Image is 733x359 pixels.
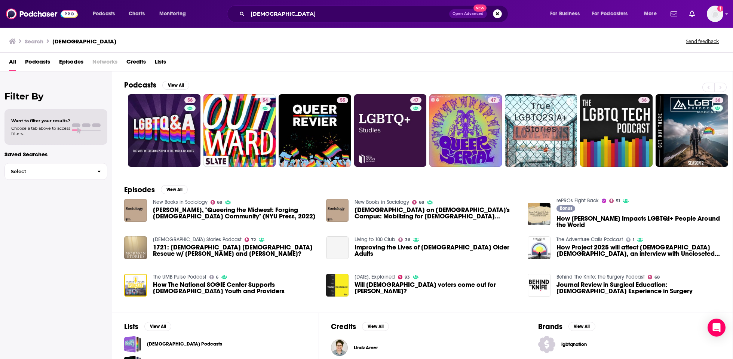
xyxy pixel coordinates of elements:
[355,244,519,257] span: Improving the Lives of [DEMOGRAPHIC_DATA] Older Adults
[410,97,421,103] a: 47
[11,126,70,136] span: Choose a tab above to access filters.
[538,322,562,331] h2: Brands
[52,38,116,45] h3: [DEMOGRAPHIC_DATA]
[449,9,487,18] button: Open AdvancedNew
[4,163,107,180] button: Select
[124,199,147,222] img: Clare Forstie, "Queering the Midwest: Forging LGBTQ Community" (NYU Press, 2022)
[684,38,721,45] button: Send feedback
[355,207,519,220] a: Gay on God's Campus: Mobilizing for LGBT Equality at Christian Colleges and Universities
[153,282,317,294] span: How The National SOGIE Center Supports [DEMOGRAPHIC_DATA] Youth and Providers
[25,38,43,45] h3: Search
[11,118,70,123] span: Want to filter your results?
[528,236,550,259] a: How Project 2025 will affect LGBTQ+ Americans, an interview with Uncloseted Media's Spencer Macna...
[128,94,200,167] a: 56
[491,97,496,104] span: 47
[580,94,653,167] a: 36
[331,322,389,331] a: CreditsView All
[354,345,378,351] a: Lindz Amer
[162,81,189,90] button: View All
[153,199,208,205] a: New Books in Sociology
[124,236,147,259] img: 1721: Gay Mormon Rescue w/ Charlie Bird and Ben Schilaty?
[59,56,83,71] span: Episodes
[587,8,639,20] button: open menu
[556,215,721,228] span: How [PERSON_NAME] Impacts LGBTQI+ People Around the World
[124,336,141,353] a: LGBTQ+ Podcasts
[25,56,50,71] a: Podcasts
[251,238,256,242] span: 72
[340,97,345,104] span: 55
[398,275,410,279] a: 93
[326,274,349,297] img: Will LGBTQ voters come out for Biden?
[144,322,171,331] button: View All
[568,322,595,331] button: View All
[124,80,189,90] a: PodcastsView All
[153,244,317,257] a: 1721: Gay Mormon Rescue w/ Charlie Bird and Ben Schilaty?
[6,7,78,21] img: Podchaser - Follow, Share and Rate Podcasts
[626,237,634,242] a: 1
[153,207,317,220] a: Clare Forstie, "Queering the Midwest: Forging LGBTQ Community" (NYU Press, 2022)
[639,8,666,20] button: open menu
[9,56,16,71] a: All
[355,244,519,257] a: Improving the Lives of LGBTQ+ Older Adults
[159,9,186,19] span: Monitoring
[124,80,156,90] h2: Podcasts
[216,276,218,279] span: 6
[355,274,395,280] a: Today, Explained
[550,9,580,19] span: For Business
[362,322,389,331] button: View All
[556,274,645,280] a: Behind The Knife: The Surgery Podcast
[126,56,146,71] a: Credits
[538,336,721,353] a: lgbtqnation
[528,274,550,297] img: Journal Review in Surgical Education: LGBTQ+ Experience in Surgery
[405,238,410,242] span: 36
[355,207,519,220] span: [DEMOGRAPHIC_DATA] on [DEMOGRAPHIC_DATA]'s Campus: Mobilizing for [DEMOGRAPHIC_DATA] Equality at ...
[124,322,171,331] a: ListsView All
[556,197,599,204] a: rePROs Fight Back
[124,185,155,194] h2: Episodes
[279,94,351,167] a: 55
[413,97,418,104] span: 47
[184,97,196,103] a: 56
[560,206,572,211] span: Bonus
[641,97,647,104] span: 36
[326,199,349,222] img: Gay on God's Campus: Mobilizing for LGBT Equality at Christian Colleges and Universities
[419,201,424,204] span: 68
[147,340,222,348] a: [DEMOGRAPHIC_DATA] Podcasts
[337,97,348,103] a: 55
[129,9,145,19] span: Charts
[656,94,728,167] a: 36
[245,237,256,242] a: 72
[609,199,620,203] a: 51
[355,236,395,243] a: Living to 100 Club
[708,319,726,337] div: Open Intercom Messenger
[644,9,657,19] span: More
[556,282,721,294] span: Journal Review in Surgical Education: [DEMOGRAPHIC_DATA] Experience in Surgery
[707,6,723,22] img: User Profile
[260,97,271,103] a: 54
[715,97,720,104] span: 36
[707,6,723,22] span: Logged in as tmarra
[633,238,634,242] span: 1
[263,97,268,104] span: 54
[668,7,680,20] a: Show notifications dropdown
[331,339,348,356] img: Lindz Amer
[154,8,196,20] button: open menu
[538,322,595,331] a: BrandsView All
[429,94,502,167] a: 47
[648,275,660,279] a: 68
[217,201,222,204] span: 68
[488,97,499,103] a: 47
[155,56,166,71] a: Lists
[561,341,605,347] span: lgbtqnation
[124,322,138,331] h2: Lists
